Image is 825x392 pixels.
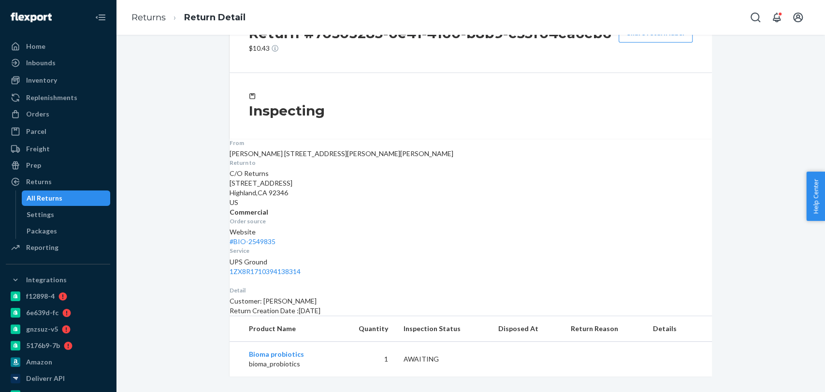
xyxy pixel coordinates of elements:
[6,240,110,255] a: Reporting
[6,90,110,105] a: Replenishments
[6,124,110,139] a: Parcel
[230,208,268,216] strong: Commercial
[6,55,110,71] a: Inbounds
[26,177,52,187] div: Returns
[19,7,54,15] span: Support
[27,193,62,203] div: All Returns
[26,243,58,252] div: Reporting
[230,139,712,147] dt: From
[395,316,490,342] th: Inspection Status
[26,93,77,102] div: Replenishments
[249,102,693,119] h3: Inspecting
[563,316,645,342] th: Return Reason
[27,210,54,219] div: Settings
[230,188,712,198] p: Highland , CA 92346
[6,39,110,54] a: Home
[6,73,110,88] a: Inventory
[230,178,712,188] p: [STREET_ADDRESS]
[26,308,58,318] div: 6e639d-fc
[26,275,67,285] div: Integrations
[491,316,563,342] th: Disposed At
[645,316,711,342] th: Details
[6,289,110,304] a: f12898-4
[26,109,49,119] div: Orders
[746,8,765,27] button: Open Search Box
[11,13,52,22] img: Flexport logo
[27,226,57,236] div: Packages
[230,306,712,316] p: Return Creation Date : [DATE]
[22,207,111,222] a: Settings
[6,321,110,337] a: gnzsuz-v5
[767,8,786,27] button: Open notifications
[230,159,712,167] dt: Return to
[249,359,329,369] p: bioma_probiotics
[249,44,612,53] p: $10.43
[6,106,110,122] a: Orders
[230,247,712,255] dt: Service
[26,144,50,154] div: Freight
[337,316,396,342] th: Quantity
[230,198,712,207] p: US
[230,258,267,266] span: UPS Ground
[26,58,56,68] div: Inbounds
[6,354,110,370] a: Amazon
[26,127,46,136] div: Parcel
[6,305,110,320] a: 6e639d-fc
[337,341,396,377] td: 1
[230,237,275,246] a: #BIO-2549835
[230,267,301,276] a: 1ZX8R1710394138314
[184,12,246,23] a: Return Detail
[788,8,808,27] button: Open account menu
[6,338,110,353] a: 5176b9-7b
[6,272,110,288] button: Integrations
[230,217,712,225] dt: Order source
[6,141,110,157] a: Freight
[131,12,166,23] a: Returns
[230,149,453,158] span: [PERSON_NAME] [STREET_ADDRESS][PERSON_NAME][PERSON_NAME]
[403,354,482,364] div: AWAITING
[26,324,58,334] div: gnzsuz-v5
[91,8,110,27] button: Close Navigation
[26,374,65,383] div: Deliverr API
[806,172,825,221] button: Help Center
[22,190,111,206] a: All Returns
[230,316,337,342] th: Product Name
[6,158,110,173] a: Prep
[26,291,55,301] div: f12898-4
[230,296,712,306] p: Customer: [PERSON_NAME]
[26,160,41,170] div: Prep
[6,371,110,386] a: Deliverr API
[249,350,304,358] a: Bioma probiotics
[26,75,57,85] div: Inventory
[230,227,712,247] div: Website
[230,169,712,178] p: C/O Returns
[22,223,111,239] a: Packages
[124,3,253,32] ol: breadcrumbs
[6,174,110,189] a: Returns
[26,341,60,350] div: 5176b9-7b
[26,42,45,51] div: Home
[26,357,52,367] div: Amazon
[230,286,712,294] dt: Detail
